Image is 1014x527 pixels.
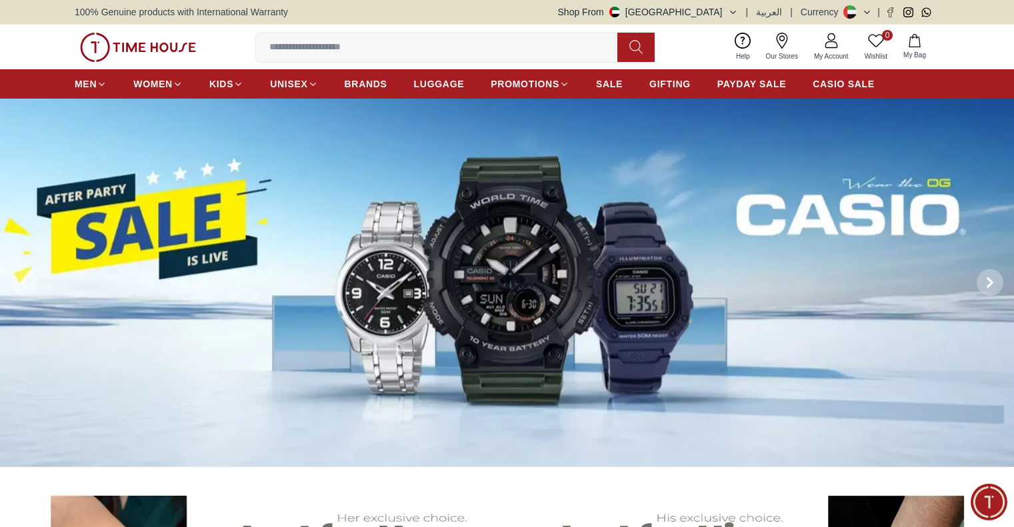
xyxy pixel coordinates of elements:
[133,72,183,96] a: WOMEN
[731,51,755,61] span: Help
[717,72,786,96] a: PAYDAY SALE
[761,51,803,61] span: Our Stores
[898,50,931,60] span: My Bag
[345,77,387,91] span: BRANDS
[885,7,895,17] a: Facebook
[895,31,934,63] button: My Bag
[859,51,893,61] span: Wishlist
[558,5,738,19] button: Shop From[GEOGRAPHIC_DATA]
[877,5,880,19] span: |
[971,484,1007,520] div: Chat Widget
[649,72,691,96] a: GIFTING
[75,5,288,19] span: 100% Genuine products with International Warranty
[270,77,307,91] span: UNISEX
[728,30,758,64] a: Help
[414,72,465,96] a: LUGGAGE
[75,77,97,91] span: MEN
[903,7,913,17] a: Instagram
[801,5,844,19] div: Currency
[609,7,620,17] img: United Arab Emirates
[921,7,931,17] a: Whatsapp
[813,77,875,91] span: CASIO SALE
[809,51,854,61] span: My Account
[345,72,387,96] a: BRANDS
[75,72,107,96] a: MEN
[790,5,793,19] span: |
[758,30,806,64] a: Our Stores
[717,77,786,91] span: PAYDAY SALE
[270,72,317,96] a: UNISEX
[209,77,233,91] span: KIDS
[649,77,691,91] span: GIFTING
[596,77,623,91] span: SALE
[596,72,623,96] a: SALE
[813,72,875,96] a: CASIO SALE
[80,33,196,62] img: ...
[746,5,749,19] span: |
[491,72,569,96] a: PROMOTIONS
[414,77,465,91] span: LUGGAGE
[756,5,782,19] button: العربية
[209,72,243,96] a: KIDS
[857,30,895,64] a: 0Wishlist
[491,77,559,91] span: PROMOTIONS
[133,77,173,91] span: WOMEN
[882,30,893,41] span: 0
